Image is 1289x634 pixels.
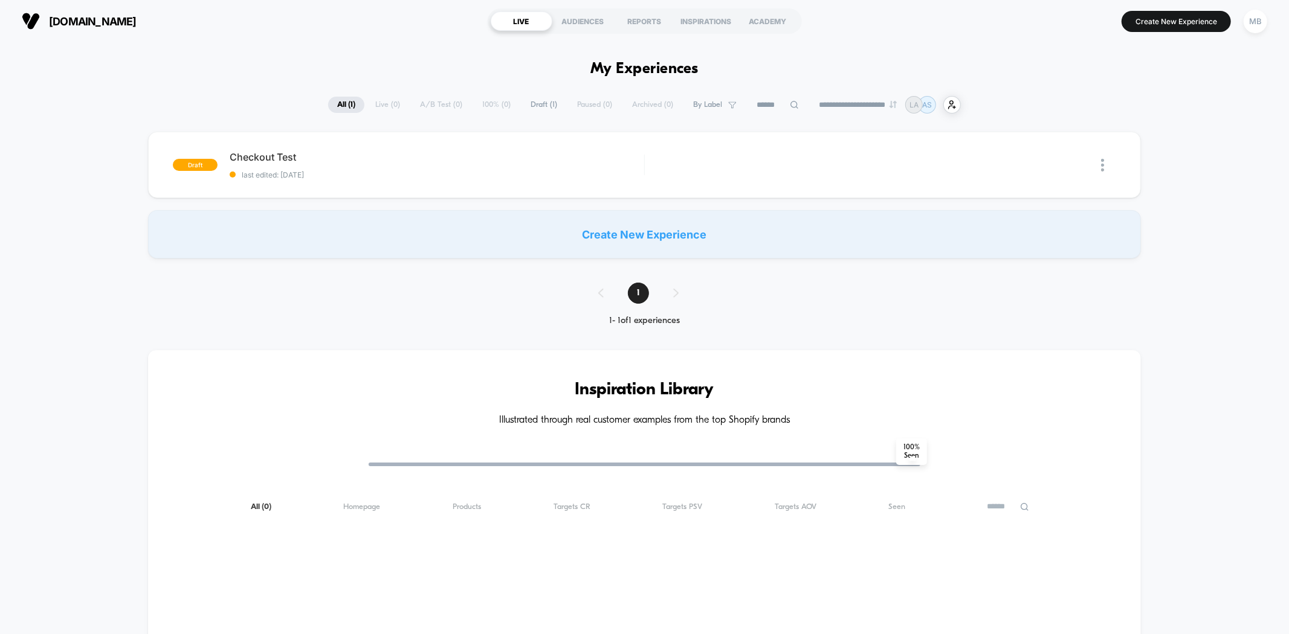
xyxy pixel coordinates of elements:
button: [DOMAIN_NAME] [18,11,140,31]
span: Targets AOV [775,502,816,511]
span: [DOMAIN_NAME] [49,15,137,28]
img: end [890,101,897,108]
div: ACADEMY [737,11,799,31]
span: Targets PSV [662,502,702,511]
div: INSPIRATIONS [676,11,737,31]
button: Play, NEW DEMO 2025-VEED.mp4 [6,344,25,363]
span: All [251,502,271,511]
div: Create New Experience [148,210,1140,258]
span: Targets CR [554,502,590,511]
span: draft [173,159,218,171]
div: LIVE [491,11,552,31]
div: 1 - 1 of 1 experiences [586,316,703,326]
img: Visually logo [22,12,40,30]
span: last edited: [DATE] [230,170,644,179]
div: AUDIENCES [552,11,614,31]
span: Checkout Test [230,151,644,163]
h3: Inspiration Library [184,380,1104,400]
span: Seen [888,502,905,511]
span: 100 % Seen [896,438,927,465]
span: 1 [628,283,649,304]
p: AS [923,100,932,109]
span: ( 0 ) [262,503,271,511]
h4: Illustrated through real customer examples from the top Shopify brands [184,415,1104,426]
span: By Label [693,100,722,109]
h1: My Experiences [590,60,699,78]
span: Homepage [343,502,380,511]
span: Products [453,502,481,511]
div: MB [1244,10,1267,33]
button: Create New Experience [1122,11,1231,32]
img: close [1101,159,1104,171]
input: Volume [570,348,607,360]
p: LA [909,100,919,109]
div: Current time [485,347,513,360]
span: Draft ( 1 ) [522,97,566,113]
input: Seek [9,328,651,339]
span: All ( 1 ) [328,97,364,113]
div: REPORTS [614,11,676,31]
button: Play, NEW DEMO 2025-VEED.mp4 [314,170,343,199]
button: MB [1240,9,1271,34]
div: Duration [515,347,547,360]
